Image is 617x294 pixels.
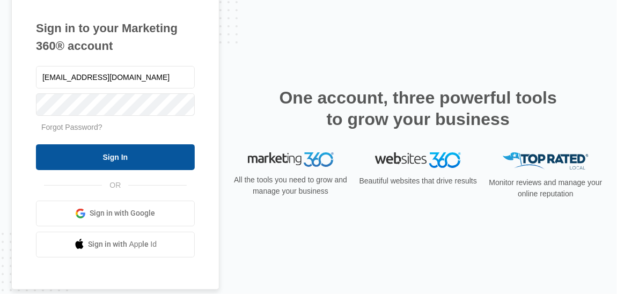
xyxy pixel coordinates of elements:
[36,201,195,226] a: Sign in with Google
[276,87,560,130] h2: One account, three powerful tools to grow your business
[36,19,195,55] h1: Sign in to your Marketing 360® account
[89,239,157,250] span: Sign in with Apple Id
[36,66,195,89] input: Email
[41,123,102,131] a: Forgot Password?
[231,174,351,197] p: All the tools you need to grow and manage your business
[375,152,461,168] img: Websites 360
[36,144,195,170] input: Sign In
[358,175,478,187] p: Beautiful websites that drive results
[36,232,195,258] a: Sign in with Apple Id
[248,152,334,167] img: Marketing 360
[503,152,589,170] img: Top Rated Local
[102,180,128,191] span: OR
[486,177,606,200] p: Monitor reviews and manage your online reputation
[90,208,155,219] span: Sign in with Google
